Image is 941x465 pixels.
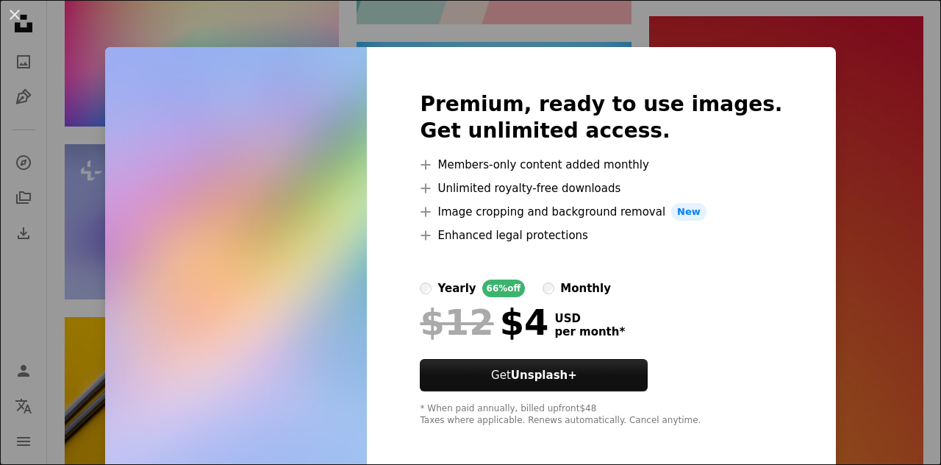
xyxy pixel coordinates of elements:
div: $4 [420,303,548,341]
li: Members-only content added monthly [420,156,782,174]
input: monthly [543,283,554,294]
div: 66% off [482,280,526,297]
div: * When paid annually, billed upfront $48 Taxes where applicable. Renews automatically. Cancel any... [420,403,782,427]
input: yearly66%off [420,283,432,294]
button: GetUnsplash+ [420,359,648,391]
li: Unlimited royalty-free downloads [420,180,782,197]
li: Image cropping and background removal [420,203,782,221]
strong: Unsplash+ [511,369,577,382]
div: monthly [560,280,611,297]
span: New [671,203,706,221]
span: USD [554,312,625,325]
span: per month * [554,325,625,338]
div: yearly [437,280,476,297]
h2: Premium, ready to use images. Get unlimited access. [420,91,782,144]
span: $12 [420,303,493,341]
li: Enhanced legal protections [420,227,782,244]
